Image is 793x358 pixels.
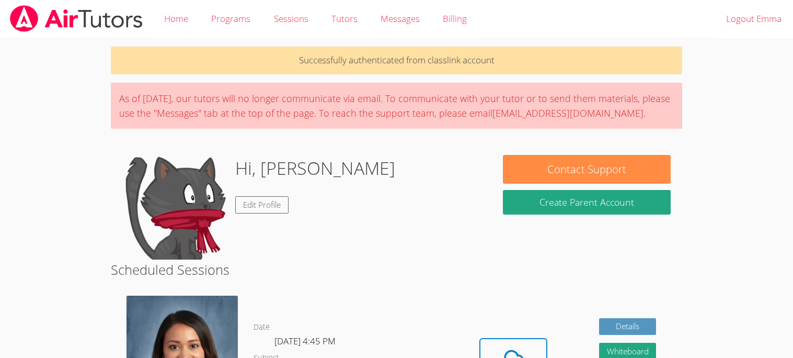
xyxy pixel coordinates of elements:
[9,5,144,32] img: airtutors_banner-c4298cdbf04f3fff15de1276eac7730deb9818008684d7c2e4769d2f7ddbe033.png
[599,318,657,335] a: Details
[503,190,670,215] button: Create Parent Account
[254,321,270,334] dt: Date
[111,260,682,279] h2: Scheduled Sessions
[111,83,682,129] div: As of [DATE], our tutors will no longer communicate via email. To communicate with your tutor or ...
[111,47,682,74] p: Successfully authenticated from classlink account
[274,335,336,347] span: [DATE] 4:45 PM
[235,155,395,182] h1: Hi, [PERSON_NAME]
[235,196,289,214] a: Edit Profile
[122,155,227,260] img: default.png
[503,155,670,184] button: Contact Support
[381,13,420,25] span: Messages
